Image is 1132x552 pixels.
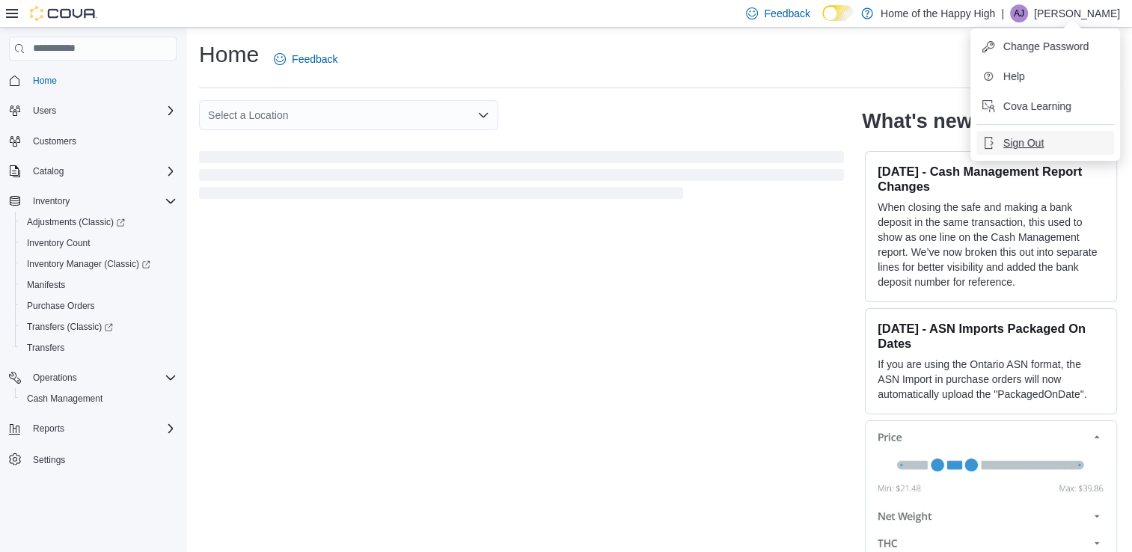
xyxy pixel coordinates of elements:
a: Purchase Orders [21,297,101,315]
p: If you are using the Ontario ASN format, the ASN Import in purchase orders will now automatically... [878,357,1104,402]
span: Cova Learning [1003,99,1071,114]
span: Cash Management [21,390,177,408]
a: Inventory Manager (Classic) [15,254,183,275]
button: Sign Out [976,131,1114,155]
a: Adjustments (Classic) [15,212,183,233]
div: April Johnson [1010,4,1028,22]
span: Reports [27,420,177,438]
span: Customers [33,135,76,147]
p: When closing the safe and making a bank deposit in the same transaction, this used to show as one... [878,200,1104,289]
span: Cash Management [27,393,103,405]
span: Feedback [764,6,810,21]
button: Reports [27,420,70,438]
a: Adjustments (Classic) [21,213,131,231]
span: Change Password [1003,39,1089,54]
button: Open list of options [477,109,489,121]
button: Reports [3,418,183,439]
input: Dark Mode [822,5,854,21]
button: Inventory [3,191,183,212]
a: Transfers (Classic) [21,318,119,336]
span: Settings [33,454,65,466]
a: Feedback [268,44,343,74]
a: Transfers (Classic) [15,316,183,337]
nav: Complex example [9,64,177,509]
a: Cash Management [21,390,108,408]
h2: What's new [862,109,972,133]
h1: Home [199,40,259,70]
a: Customers [27,132,82,150]
a: Transfers [21,339,70,357]
span: Inventory Manager (Classic) [21,255,177,273]
span: Inventory Count [21,234,177,252]
span: Dark Mode [822,21,823,22]
p: Home of the Happy High [881,4,995,22]
span: Adjustments (Classic) [27,216,125,228]
button: Transfers [15,337,183,358]
button: Catalog [3,161,183,182]
a: Manifests [21,276,71,294]
span: Transfers [27,342,64,354]
button: Operations [3,367,183,388]
span: Catalog [27,162,177,180]
button: Users [27,102,62,120]
button: Help [976,64,1114,88]
button: Catalog [27,162,70,180]
span: Feedback [292,52,337,67]
p: | [1001,4,1004,22]
span: Home [33,75,57,87]
span: Users [33,105,56,117]
button: Purchase Orders [15,295,183,316]
span: Transfers [21,339,177,357]
span: Inventory Manager (Classic) [27,258,150,270]
span: Inventory Count [27,237,91,249]
span: Transfers (Classic) [21,318,177,336]
span: Customers [27,132,177,150]
button: Inventory [27,192,76,210]
button: Manifests [15,275,183,295]
button: Home [3,70,183,91]
span: Help [1003,69,1025,84]
h3: [DATE] - Cash Management Report Changes [878,164,1104,194]
button: Cova Learning [976,94,1114,118]
span: Inventory [33,195,70,207]
img: Cova [30,6,97,21]
span: Reports [33,423,64,435]
span: Inventory [27,192,177,210]
button: Operations [27,369,83,387]
span: Purchase Orders [27,300,95,312]
button: Customers [3,130,183,152]
a: Settings [27,451,71,469]
span: Manifests [21,276,177,294]
button: Cash Management [15,388,183,409]
span: Purchase Orders [21,297,177,315]
span: Adjustments (Classic) [21,213,177,231]
p: [PERSON_NAME] [1034,4,1120,22]
h3: [DATE] - ASN Imports Packaged On Dates [878,321,1104,351]
button: Settings [3,448,183,470]
button: Inventory Count [15,233,183,254]
a: Home [27,72,63,90]
a: Inventory Manager (Classic) [21,255,156,273]
button: Change Password [976,34,1114,58]
a: Inventory Count [21,234,97,252]
span: Catalog [33,165,64,177]
span: Settings [27,450,177,468]
span: Home [27,71,177,90]
span: AJ [1014,4,1024,22]
span: Loading [199,154,844,202]
button: Users [3,100,183,121]
span: Transfers (Classic) [27,321,113,333]
span: Sign Out [1003,135,1044,150]
span: Users [27,102,177,120]
span: Manifests [27,279,65,291]
span: Operations [27,369,177,387]
span: Operations [33,372,77,384]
